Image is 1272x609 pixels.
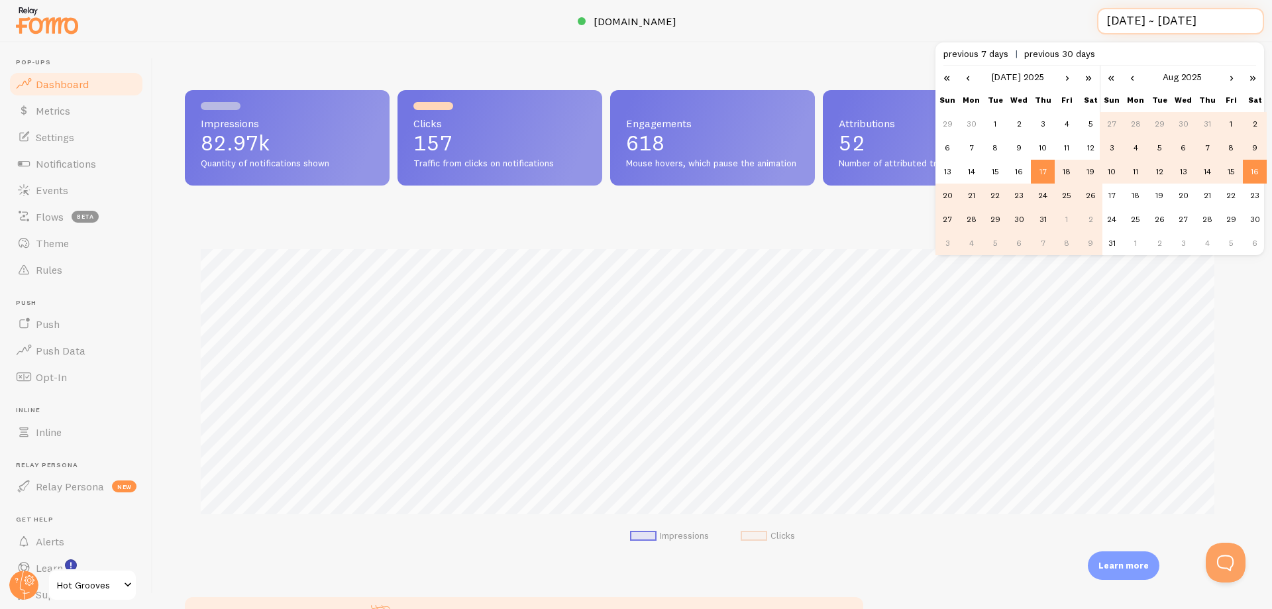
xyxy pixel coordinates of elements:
[983,231,1007,255] td: 2025. 08. 05.
[839,158,1012,170] span: Number of attributed transactions
[72,211,99,223] span: beta
[1007,231,1031,255] td: 2025. 08. 06.
[57,577,120,593] span: Hot Grooves
[1079,207,1102,231] td: 2025. 08. 02.
[201,133,374,154] p: 82.97k
[1077,66,1100,88] a: »
[1219,207,1243,231] td: 2025. 08. 29.
[983,136,1007,160] td: 2025. 07. 08.
[1147,207,1171,231] td: 2025. 08. 26.
[65,559,77,571] svg: <p>Watch New Feature Tutorials!</p>
[36,184,68,197] span: Events
[1195,136,1219,160] td: 2025. 08. 07.
[36,131,74,144] span: Settings
[626,133,799,154] p: 618
[935,112,959,136] td: 2025. 06. 29.
[626,158,799,170] span: Mouse hovers, which pause the animation
[1243,160,1267,184] td: 2025. 08. 16.
[943,48,1024,60] span: previous 7 days
[1147,231,1171,255] td: 2025. 09. 02.
[1100,136,1124,160] td: 2025. 08. 03.
[1055,160,1079,184] td: 2025. 07. 18.
[1031,231,1055,255] td: 2025. 08. 07.
[8,337,144,364] a: Push Data
[201,158,374,170] span: Quantity of notifications shown
[1171,136,1195,160] td: 2025. 08. 06.
[413,118,586,129] span: Clicks
[959,184,983,207] td: 2025. 07. 21.
[36,210,64,223] span: Flows
[1007,112,1031,136] td: 2025. 07. 02.
[8,124,144,150] a: Settings
[8,256,144,283] a: Rules
[1007,207,1031,231] td: 2025. 07. 30.
[1055,112,1079,136] td: 2025. 07. 04.
[1195,184,1219,207] td: 2025. 08. 21.
[8,97,144,124] a: Metrics
[1007,160,1031,184] td: 2025. 07. 16.
[413,158,586,170] span: Traffic from clicks on notifications
[935,136,959,160] td: 2025. 07. 06.
[8,150,144,177] a: Notifications
[1171,112,1195,136] td: 2025. 07. 30.
[36,237,69,250] span: Theme
[48,569,137,601] a: Hot Grooves
[1171,160,1195,184] td: 2025. 08. 13.
[1195,231,1219,255] td: 2025. 09. 04.
[112,480,136,492] span: new
[1222,66,1242,88] a: ›
[1031,160,1055,184] td: 2025. 07. 17.
[1195,207,1219,231] td: 2025. 08. 28.
[1031,184,1055,207] td: 2025. 07. 24.
[1243,136,1267,160] td: 2025. 08. 09.
[1100,66,1122,88] a: «
[1124,136,1147,160] td: 2025. 08. 04.
[1124,112,1147,136] td: 2025. 07. 28.
[1147,136,1171,160] td: 2025. 08. 05.
[8,555,144,581] a: Learn
[1079,231,1102,255] td: 2025. 08. 09.
[1100,207,1124,231] td: 2025. 08. 24.
[935,160,959,184] td: 2025. 07. 13.
[1124,160,1147,184] td: 2025. 08. 11.
[1171,88,1195,112] th: Wed
[1219,136,1243,160] td: 2025. 08. 08.
[36,561,63,575] span: Learn
[1031,88,1055,112] th: Thu
[983,88,1007,112] th: Tue
[36,370,67,384] span: Opt-In
[8,177,144,203] a: Events
[8,230,144,256] a: Theme
[959,231,983,255] td: 2025. 08. 04.
[959,136,983,160] td: 2025. 07. 07.
[8,311,144,337] a: Push
[36,425,62,439] span: Inline
[839,133,1012,154] p: 52
[1098,559,1149,572] p: Learn more
[413,133,586,154] p: 157
[1024,71,1044,83] a: 2025
[1243,207,1267,231] td: 2025. 08. 30.
[1219,88,1243,112] th: Fri
[935,88,959,112] th: Sun
[1243,88,1267,112] th: Sat
[1057,66,1077,88] a: ›
[1055,88,1079,112] th: Fri
[1079,184,1102,207] td: 2025. 07. 26.
[1007,184,1031,207] td: 2025. 07. 23.
[36,104,70,117] span: Metrics
[983,112,1007,136] td: 2025. 07. 01.
[36,344,85,357] span: Push Data
[1079,136,1102,160] td: 2025. 07. 12.
[1171,184,1195,207] td: 2025. 08. 20.
[741,530,795,542] li: Clicks
[1243,112,1267,136] td: 2025. 08. 02.
[839,118,1012,129] span: Attributions
[16,299,144,307] span: Push
[959,112,983,136] td: 2025. 06. 30.
[1007,88,1031,112] th: Wed
[1088,551,1159,580] div: Learn more
[1031,207,1055,231] td: 2025. 07. 31.
[1171,207,1195,231] td: 2025. 08. 27.
[1243,184,1267,207] td: 2025. 08. 23.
